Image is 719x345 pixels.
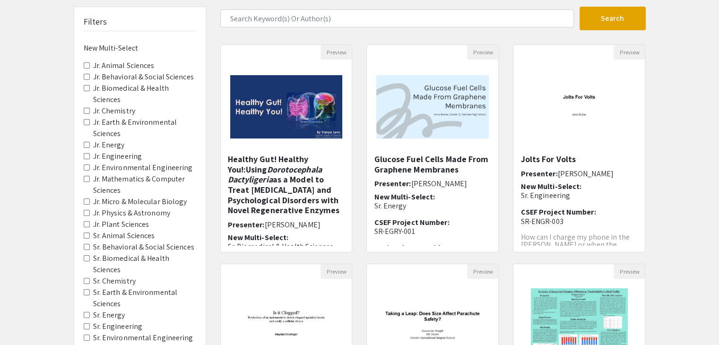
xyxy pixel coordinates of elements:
label: Sr. Energy [93,310,125,321]
label: Jr. Engineering [93,151,142,162]
label: Sr. Chemistry [93,276,136,287]
button: Preview [467,45,498,60]
span: [PERSON_NAME] [557,169,613,179]
label: Jr. Earth & Environmental Sciences [93,117,196,139]
span: New Multi-Select: [228,233,289,242]
img: <p>Jolts For Volts</p> [513,66,645,148]
span: New Multi-Select: [374,192,435,202]
label: Jr. Biomedical & Health Sciences [93,83,196,105]
label: Sr. Behavioral & Social Sciences [93,241,194,253]
label: Jr. Animal Sciences [93,60,155,71]
span: New Multi-Select: [520,181,581,191]
span: Optional: Demo Video: [374,243,451,253]
button: Preview [614,45,645,60]
div: Open Presentation <p>Jolts For Volts</p> [513,44,645,252]
label: Sr. Engineering [93,321,143,332]
h6: Presenter: [374,179,491,188]
label: Jr. Energy [93,139,125,151]
p: Sr. Energy [374,201,491,210]
label: Jr. Physics & Astronomy [93,207,170,219]
div: Open Presentation <p>Glucose Fuel Cells Made From Graphene Membranes</p><p><br></p> [366,44,499,252]
label: Jr. Environmental Engineering [93,162,193,173]
div: Open Presentation <p>Healthy Gut! Healthy You!:Using <em>Dorotocephala Dactyligeria</em> as a Mod... [220,44,353,252]
p: Sr. Engineering [520,191,638,200]
h6: Presenter: [520,169,638,178]
span: [PERSON_NAME] [265,220,321,230]
span: [PERSON_NAME] [411,179,467,189]
img: <p>Glucose Fuel Cells Made From Graphene Membranes</p><p><br></p> [367,66,498,148]
img: <p>Healthy Gut! Healthy You!:Using <em>Dorotocephala Dactyligeria</em> as a Model to Treat Gastro... [221,66,352,148]
label: Jr. Mathematics & Computer Sciences [93,173,196,196]
label: Jr. Micro & Molecular Biology [93,196,187,207]
label: Sr. Biomedical & Health Sciences [93,253,196,276]
label: Sr. Environmental Engineering [93,332,193,344]
button: Preview [614,264,645,279]
label: Sr. Animal Sciences [93,230,155,241]
h5: Glucose Fuel Cells Made From Graphene Membranes [374,154,491,174]
h5: Jolts For Volts [520,154,638,164]
h5: Healthy Gut! Healthy You!:Using as a Model to Treat [MEDICAL_DATA] and Psychological Disorders wi... [228,154,345,216]
input: Search Keyword(s) Or Author(s) [220,9,574,27]
label: Jr. Plant Sciences [93,219,149,230]
h6: Presenter: [228,220,345,229]
h5: Filters [84,17,107,27]
span: CSEF Project Number: [520,207,596,217]
label: Sr. Earth & Environmental Sciences [93,287,196,310]
button: Search [580,7,646,30]
button: Preview [321,45,352,60]
p: Sr. Biomedical & Health Sciences [228,242,345,251]
em: Dorotocephala Dactyligeria [228,164,322,185]
h6: New Multi-Select [84,43,196,52]
iframe: Chat [7,302,40,338]
button: Preview [321,264,352,279]
span: How can I charge my phone in the [PERSON_NAME] or when the power goes... [520,232,629,257]
label: Jr. Chemistry [93,105,135,117]
label: Jr. Behavioral & Social Sciences [93,71,194,83]
span: CSEF Project Number: [374,217,449,227]
p: SR-ENGR-003 [520,217,638,226]
p: SR-EGRY-001 [374,227,491,236]
button: Preview [467,264,498,279]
